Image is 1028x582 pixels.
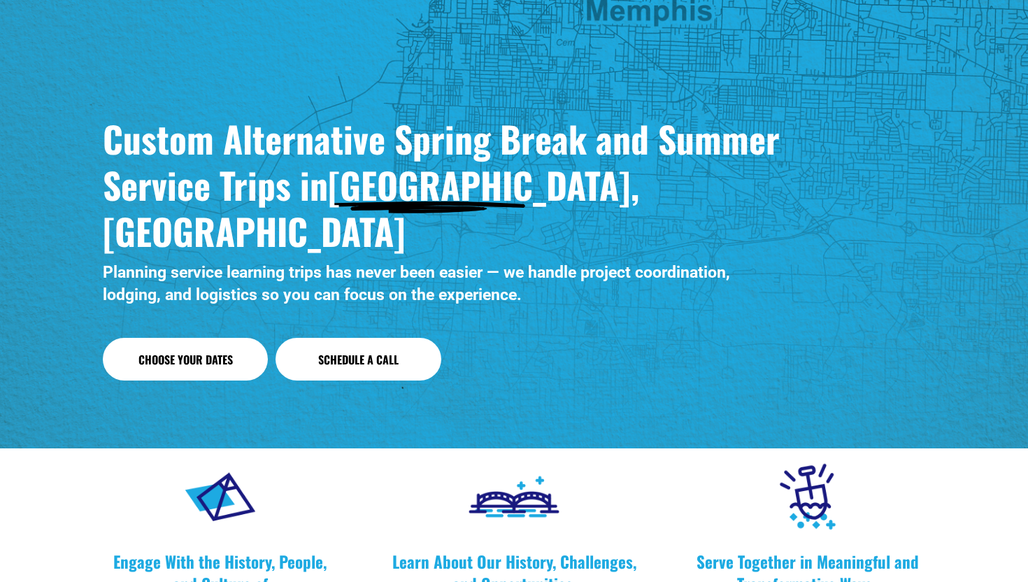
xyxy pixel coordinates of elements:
[103,338,268,381] a: Choose Your Dates
[103,263,734,304] strong: Planning service learning trips has never been easier — we handle project coordination, lodging, ...
[276,338,441,381] a: Schedule a Call
[103,112,789,211] strong: Custom Alternative Spring Break and Summer Service Trips in
[103,158,648,257] strong: [GEOGRAPHIC_DATA], [GEOGRAPHIC_DATA]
